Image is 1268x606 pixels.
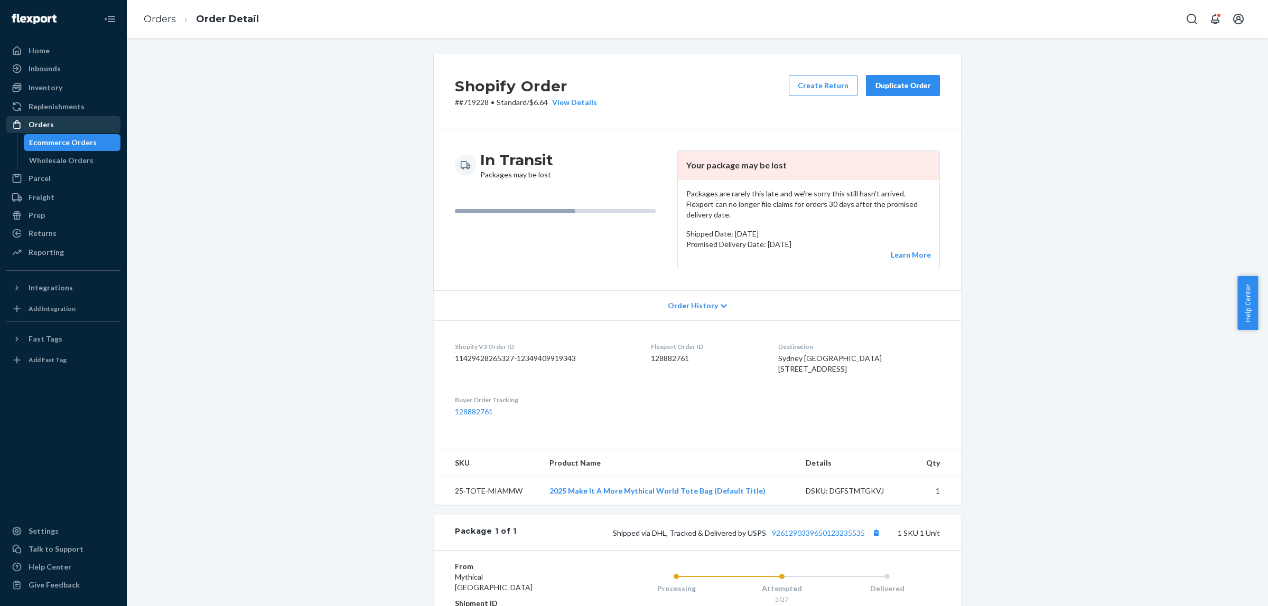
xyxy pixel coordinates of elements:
span: Standard [497,98,527,107]
a: Help Center [6,558,120,575]
h2: Shopify Order [455,75,597,97]
a: 128882761 [455,407,493,416]
th: SKU [434,449,541,477]
p: Packages are rarely this late and we're sorry this still hasn't arrived. Flexport can no longer f... [686,188,931,220]
div: Orders [29,119,54,130]
a: Wholesale Orders [24,152,121,169]
a: Replenishments [6,98,120,115]
div: Freight [29,192,54,203]
img: Flexport logo [12,14,57,24]
div: Inventory [29,82,62,93]
button: Open account menu [1228,8,1249,30]
div: Give Feedback [29,580,80,590]
p: # #719228 / $6.64 [455,97,597,108]
button: Help Center [1237,276,1258,330]
a: Settings [6,523,120,539]
dd: 11429428265327-12349409919343 [455,353,634,364]
td: 1 [913,477,961,505]
button: Copy tracking number [869,526,883,539]
a: Order Detail [196,13,259,25]
div: Packages may be lost [480,150,553,180]
div: Ecommerce Orders [29,137,97,148]
p: Promised Delivery Date: [DATE] [686,239,931,250]
div: Package 1 of 1 [455,526,517,539]
div: Replenishments [29,101,85,112]
span: Order History [668,300,718,311]
h3: In Transit [480,150,553,169]
div: Help Center [29,562,71,572]
a: Home [6,42,120,59]
span: • [491,98,495,107]
button: Create Return [789,75,857,96]
div: Fast Tags [29,334,62,344]
dt: Flexport Order ID [651,342,761,351]
div: Add Fast Tag [29,355,67,364]
dd: 128882761 [651,353,761,364]
div: Reporting [29,247,64,258]
span: Sydney [GEOGRAPHIC_DATA] [STREET_ADDRESS] [778,354,882,373]
div: Home [29,45,50,56]
div: Prep [29,210,45,221]
a: Inbounds [6,60,120,77]
div: Talk to Support [29,544,83,554]
div: DSKU: DGFSTMTGKVJ [806,486,905,496]
a: 2025 Make It A More Mythical World Tote Bag (Default Title) [549,486,766,495]
a: Inventory [6,79,120,96]
th: Qty [913,449,961,477]
button: Give Feedback [6,576,120,593]
div: Attempted [729,583,835,594]
span: Mythical [GEOGRAPHIC_DATA] [455,572,533,592]
a: Add Integration [6,300,120,317]
a: Add Fast Tag [6,352,120,368]
button: Close Navigation [99,8,120,30]
ol: breadcrumbs [135,4,267,35]
a: Returns [6,225,120,242]
div: Add Integration [29,304,76,313]
td: 25-TOTE-MIAMMW [434,477,541,505]
button: Open Search Box [1181,8,1202,30]
div: Integrations [29,282,73,293]
th: Details [797,449,913,477]
div: 1 SKU 1 Unit [517,526,940,539]
button: Fast Tags [6,330,120,347]
dt: Buyer Order Tracking [455,395,634,404]
dt: Destination [778,342,940,351]
a: Parcel [6,170,120,187]
div: Duplicate Order [875,80,931,91]
div: Processing [623,583,729,594]
p: Shipped Date: [DATE] [686,229,931,239]
button: Open notifications [1205,8,1226,30]
a: Orders [6,116,120,133]
a: 9261290339650123235535 [772,528,865,537]
button: Duplicate Order [866,75,940,96]
a: Ecommerce Orders [24,134,121,151]
dt: From [455,561,581,572]
a: Reporting [6,244,120,261]
div: 5/27 [729,595,835,604]
header: Your package may be lost [678,151,939,180]
a: Freight [6,189,120,206]
a: Talk to Support [6,541,120,557]
div: Inbounds [29,63,61,74]
dt: Shopify V3 Order ID [455,342,634,351]
a: Learn More [891,250,931,259]
button: View Details [548,97,597,108]
a: Orders [144,13,176,25]
div: Settings [29,526,59,536]
div: Parcel [29,173,51,184]
div: Delivered [834,583,940,594]
div: Returns [29,228,57,239]
div: Wholesale Orders [29,155,94,166]
button: Integrations [6,279,120,296]
span: Shipped via DHL, Tracked & Delivered by USPS [613,528,883,537]
a: Prep [6,207,120,224]
th: Product Name [541,449,798,477]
